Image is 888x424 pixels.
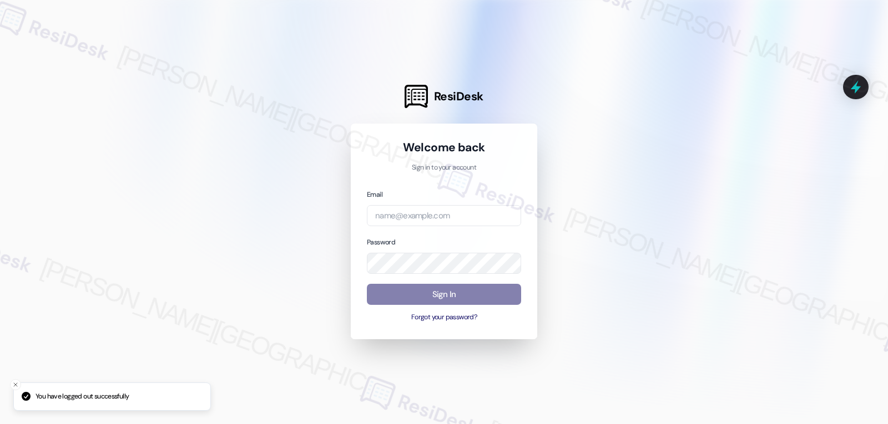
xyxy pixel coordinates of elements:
[367,163,521,173] p: Sign in to your account
[36,392,129,402] p: You have logged out successfully
[10,379,21,390] button: Close toast
[367,313,521,323] button: Forgot your password?
[367,284,521,305] button: Sign In
[367,205,521,227] input: name@example.com
[367,140,521,155] h1: Welcome back
[434,89,483,104] span: ResiDesk
[405,85,428,108] img: ResiDesk Logo
[367,190,382,199] label: Email
[367,238,395,247] label: Password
